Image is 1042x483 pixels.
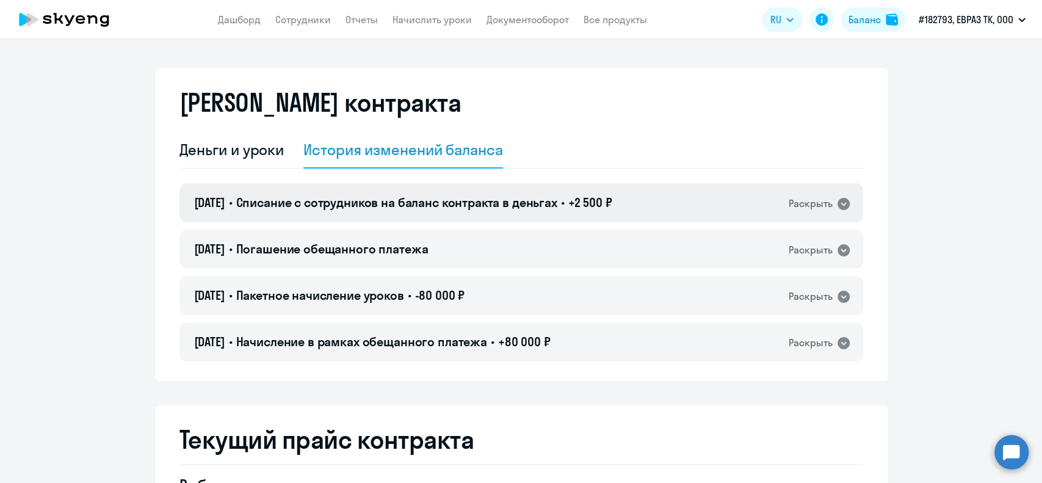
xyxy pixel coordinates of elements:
[303,140,503,159] div: История изменений баланса
[498,334,551,349] span: +80 000 ₽
[919,12,1013,27] p: #182793, ЕВРАЗ ТК, ООО
[275,13,331,26] a: Сотрудники
[218,13,261,26] a: Дашборд
[584,13,647,26] a: Все продукты
[229,241,233,256] span: •
[789,289,833,304] div: Раскрыть
[568,195,612,210] span: +2 500 ₽
[194,334,225,349] span: [DATE]
[229,195,233,210] span: •
[491,334,494,349] span: •
[236,288,403,303] span: Пакетное начисление уроков
[789,242,833,258] div: Раскрыть
[346,13,378,26] a: Отчеты
[414,288,465,303] span: -80 000 ₽
[393,13,472,26] a: Начислить уроки
[229,334,233,349] span: •
[841,7,905,32] button: Балансbalance
[236,241,428,256] span: Погашение обещанного платежа
[236,334,487,349] span: Начисление в рамках обещанного платежа
[789,335,833,350] div: Раскрыть
[236,195,557,210] span: Списание с сотрудников на баланс контракта в деньгах
[194,288,225,303] span: [DATE]
[762,7,802,32] button: RU
[848,12,881,27] div: Баланс
[229,288,233,303] span: •
[886,13,898,26] img: balance
[408,288,411,303] span: •
[789,196,833,211] div: Раскрыть
[913,5,1032,34] button: #182793, ЕВРАЗ ТК, ООО
[194,195,225,210] span: [DATE]
[561,195,565,210] span: •
[179,425,863,454] h2: Текущий прайс контракта
[179,88,461,117] h2: [PERSON_NAME] контракта
[487,13,569,26] a: Документооборот
[179,140,284,159] div: Деньги и уроки
[770,12,781,27] span: RU
[194,241,225,256] span: [DATE]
